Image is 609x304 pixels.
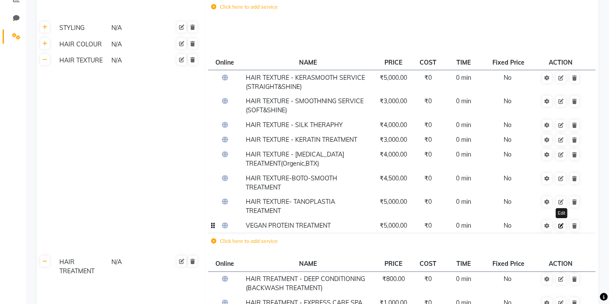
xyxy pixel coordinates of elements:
div: N/A [111,257,162,277]
div: N/A [111,39,162,50]
th: COST [414,257,442,271]
span: ₹0 [424,74,432,82]
span: HAIR TEXTURE - [MEDICAL_DATA] TREATMENT(Orgenic,BTX) [246,150,344,167]
span: HAIR TEXTURE - SILK THERAPHY [246,121,343,129]
th: Fixed Price [485,257,533,271]
span: 0 min [456,121,472,129]
th: Online [208,55,243,70]
span: HAIR TEXTURE - KERASMOOTH SERVICE (STRAIGHT&SHINE) [246,74,365,91]
span: ₹0 [424,275,432,283]
div: HAIR TREATMENT [56,257,107,277]
span: No [504,275,511,283]
th: COST [414,55,442,70]
span: ₹0 [424,174,432,182]
span: ₹4,500.00 [380,174,407,182]
span: ₹3,000.00 [380,136,407,144]
label: Click here to add service [211,237,278,245]
span: ₹5,000.00 [380,198,407,206]
th: TIME [442,257,485,271]
div: Edit [556,208,567,218]
span: ₹0 [424,222,432,229]
span: No [504,121,511,129]
label: Click here to add service [211,3,278,11]
th: TIME [442,55,485,70]
div: N/A [111,23,162,33]
th: ACTION [533,55,588,70]
span: HAIR TREATMENT - DEEP CONDITIONING (BACKWASH TREATMENT) [246,275,365,292]
span: No [504,198,511,206]
span: 0 min [456,275,472,283]
span: HAIR TEXTURE - KERATIN TREATMENT [246,136,357,144]
span: ₹0 [424,150,432,158]
span: ₹0 [424,97,432,105]
span: No [504,97,511,105]
span: ₹5,000.00 [380,74,407,82]
span: No [504,222,511,229]
span: ₹4,000.00 [380,121,407,129]
th: Fixed Price [485,55,533,70]
th: Online [208,257,243,271]
div: HAIR TEXTURE [56,55,107,66]
span: ₹0 [424,198,432,206]
span: 0 min [456,97,472,105]
th: PRICE [373,55,414,70]
span: 0 min [456,136,472,144]
span: HAIR TEXTURE-BOTO-SMOOTH TREATMENT [246,174,337,191]
span: 0 min [456,150,472,158]
span: ₹5,000.00 [380,222,407,229]
th: NAME [243,55,373,70]
span: ₹0 [424,121,432,129]
div: HAIR COLOUR [56,39,107,50]
span: HAIR TEXTURE - SMOOTHNING SERVICE (SOFT&SHINE) [246,97,364,114]
span: 0 min [456,198,472,206]
span: ₹4,000.00 [380,150,407,158]
span: ₹3,000.00 [380,97,407,105]
span: HAIR TEXTURE- TANOPLASTIA TREATMENT [246,198,335,215]
span: 0 min [456,222,472,229]
div: STYLING [56,23,107,33]
span: No [504,136,511,144]
span: 0 min [456,174,472,182]
div: N/A [111,55,162,66]
span: No [504,74,511,82]
span: ₹800.00 [382,275,405,283]
span: 0 min [456,74,472,82]
span: No [504,174,511,182]
th: ACTION [533,257,588,271]
span: ₹0 [424,136,432,144]
span: VEGAN PROTEIN TREATMENT [246,222,331,229]
th: NAME [243,257,373,271]
span: No [504,150,511,158]
th: PRICE [373,257,414,271]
